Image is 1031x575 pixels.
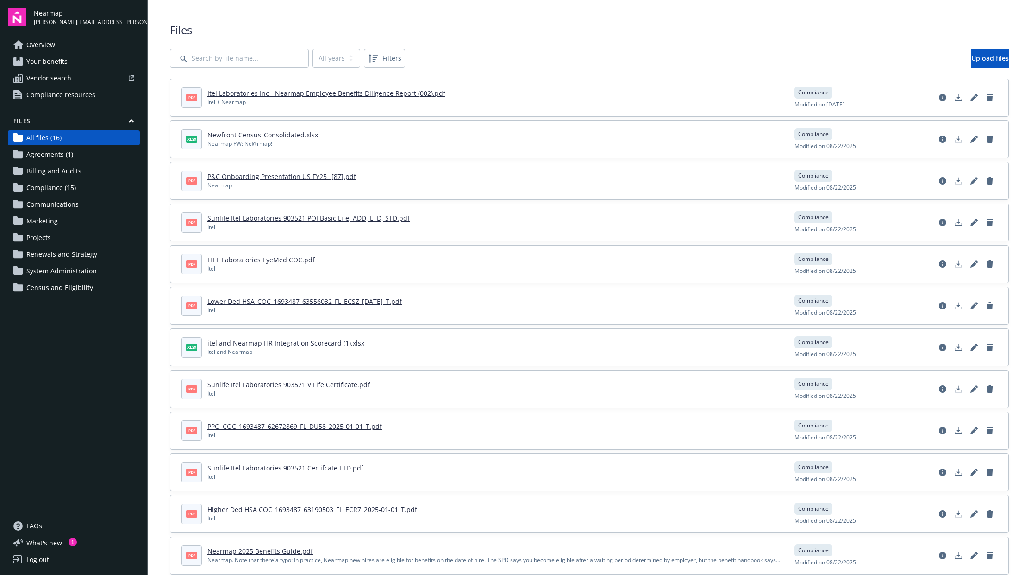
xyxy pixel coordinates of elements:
[982,173,997,188] a: Delete document
[8,280,140,295] a: Census and Eligibility
[794,225,856,234] span: Modified on 08/22/2025
[207,89,445,98] a: Itel Laboratories Inc - Nearmap Employee Benefits Diligence Report (002).pdf
[8,214,140,229] a: Marketing
[26,538,62,548] span: What ' s new
[186,94,197,101] span: pdf
[186,427,197,434] span: pdf
[967,215,981,230] a: Edit document
[982,423,997,438] a: Delete document
[8,147,140,162] a: Agreements (1)
[207,464,363,472] a: Sunlife Itel Laboratories 903521 Certifcate LTD.pdf
[982,132,997,147] a: Delete document
[8,264,140,278] a: System Administration
[186,344,197,351] span: xlsx
[382,53,401,63] span: Filters
[982,465,997,480] a: Delete document
[170,22,1009,38] span: Files
[207,130,318,139] a: Newfront Census_Consolidated.xlsx
[34,18,140,26] span: [PERSON_NAME][EMAIL_ADDRESS][PERSON_NAME][DOMAIN_NAME]
[186,385,197,392] span: pdf
[951,423,966,438] a: Download document
[364,49,405,68] button: Filters
[935,90,950,105] a: View file details
[967,548,981,563] a: Edit document
[26,54,68,69] span: Your benefits
[951,382,966,396] a: Download document
[186,260,197,267] span: pdf
[207,339,364,347] a: itel and Nearmap HR Integration Scorecard (1).xlsx
[798,297,829,305] span: Compliance
[951,298,966,313] a: Download document
[207,380,370,389] a: Sunlife Itel Laboratories 903521 V Life Certificate.pdf
[207,255,315,264] a: ITEL Laboratories EyeMed COC.pdf
[798,255,829,263] span: Compliance
[8,230,140,245] a: Projects
[794,184,856,192] span: Modified on 08/22/2025
[794,142,856,150] span: Modified on 08/22/2025
[207,297,402,306] a: Lower Ded HSA_COC_1693487_63556032_FL_ECSZ_[DATE]_T.pdf
[794,267,856,275] span: Modified on 08/22/2025
[935,465,950,480] a: View file details
[935,257,950,272] a: View file details
[982,382,997,396] a: Delete document
[8,37,140,52] a: Overview
[186,510,197,517] span: pdf
[207,547,313,556] a: Nearmap 2025 Benefits Guide.pdf
[26,247,97,262] span: Renewals and Strategy
[26,519,42,533] span: FAQs
[951,215,966,230] a: Download document
[207,348,364,356] div: Itel and Nearmap
[798,380,829,388] span: Compliance
[26,87,95,102] span: Compliance resources
[798,505,829,513] span: Compliance
[967,382,981,396] a: Edit document
[26,71,71,86] span: Vendor search
[935,382,950,396] a: View file details
[935,132,950,147] a: View file details
[207,181,356,190] div: Nearmap
[207,390,370,398] div: Itel
[366,51,403,66] span: Filters
[8,87,140,102] a: Compliance resources
[207,306,402,315] div: Itel
[26,147,73,162] span: Agreements (1)
[971,49,1009,68] a: Upload files
[8,247,140,262] a: Renewals and Strategy
[794,433,856,442] span: Modified on 08/22/2025
[207,265,315,273] div: Itel
[794,558,856,567] span: Modified on 08/22/2025
[186,177,197,184] span: pdf
[935,173,950,188] a: View file details
[8,117,140,129] button: Files
[935,507,950,521] a: View file details
[207,98,445,106] div: Itel + Nearmap
[207,556,783,564] div: Nearmap. Note that there'a typo: In practice, Nearmap new hires are eligible for benefits on the ...
[798,421,829,430] span: Compliance
[967,340,981,355] a: Edit document
[26,37,55,52] span: Overview
[982,507,997,521] a: Delete document
[26,280,93,295] span: Census and Eligibility
[26,552,49,567] div: Log out
[186,302,197,309] span: pdf
[8,164,140,179] a: Billing and Audits
[794,100,844,109] span: Modified on [DATE]
[951,340,966,355] a: Download document
[798,88,829,97] span: Compliance
[935,215,950,230] a: View file details
[8,130,140,145] a: All files (16)
[207,223,410,231] div: Itel
[34,8,140,26] button: Nearmap[PERSON_NAME][EMAIL_ADDRESS][PERSON_NAME][DOMAIN_NAME]
[794,392,856,400] span: Modified on 08/22/2025
[951,548,966,563] a: Download document
[794,350,856,359] span: Modified on 08/22/2025
[951,173,966,188] a: Download document
[26,164,81,179] span: Billing and Audits
[982,340,997,355] a: Delete document
[967,507,981,521] a: Edit document
[951,465,966,480] a: Download document
[951,507,966,521] a: Download document
[207,140,318,148] div: Nearmap PW: Ne@rmap!
[798,463,829,471] span: Compliance
[982,257,997,272] a: Delete document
